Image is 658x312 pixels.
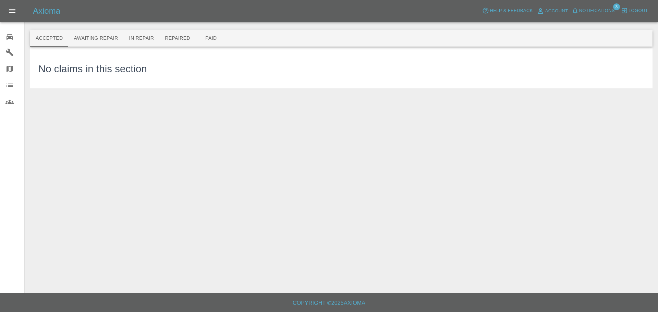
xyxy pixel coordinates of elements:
[33,5,60,16] h5: Axioma
[4,3,21,19] button: Open drawer
[613,3,620,10] span: 3
[535,5,570,16] a: Account
[30,30,68,47] button: Accepted
[629,7,648,15] span: Logout
[490,7,533,15] span: Help & Feedback
[545,7,568,15] span: Account
[68,30,123,47] button: Awaiting Repair
[124,30,160,47] button: In Repair
[159,30,196,47] button: Repaired
[38,62,147,77] h3: No claims in this section
[5,298,653,308] h6: Copyright © 2025 Axioma
[619,5,650,16] button: Logout
[570,5,617,16] button: Notifications
[196,30,227,47] button: Paid
[480,5,534,16] button: Help & Feedback
[579,7,615,15] span: Notifications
